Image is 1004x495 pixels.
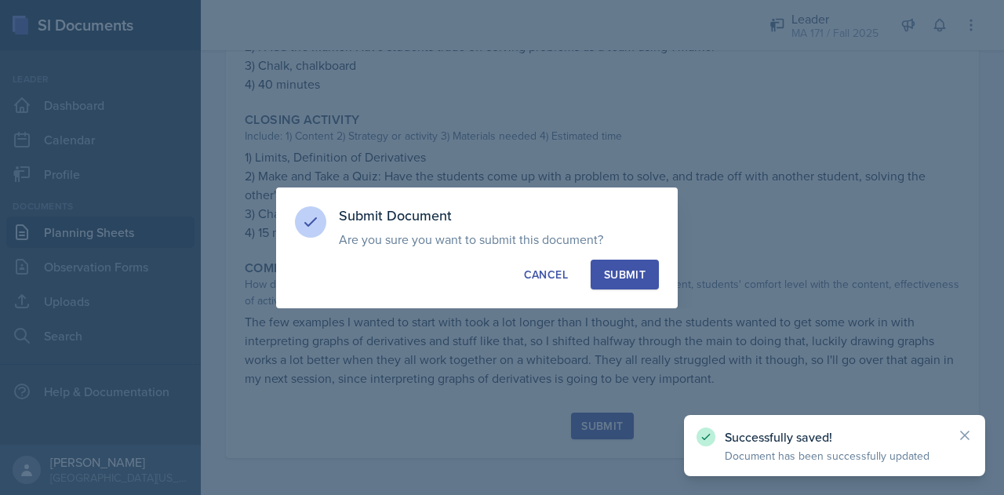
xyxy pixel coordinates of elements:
[339,231,659,247] p: Are you sure you want to submit this document?
[339,206,659,225] h3: Submit Document
[524,267,568,282] div: Cancel
[591,260,659,289] button: Submit
[511,260,581,289] button: Cancel
[604,267,646,282] div: Submit
[725,429,944,445] p: Successfully saved!
[725,448,944,464] p: Document has been successfully updated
